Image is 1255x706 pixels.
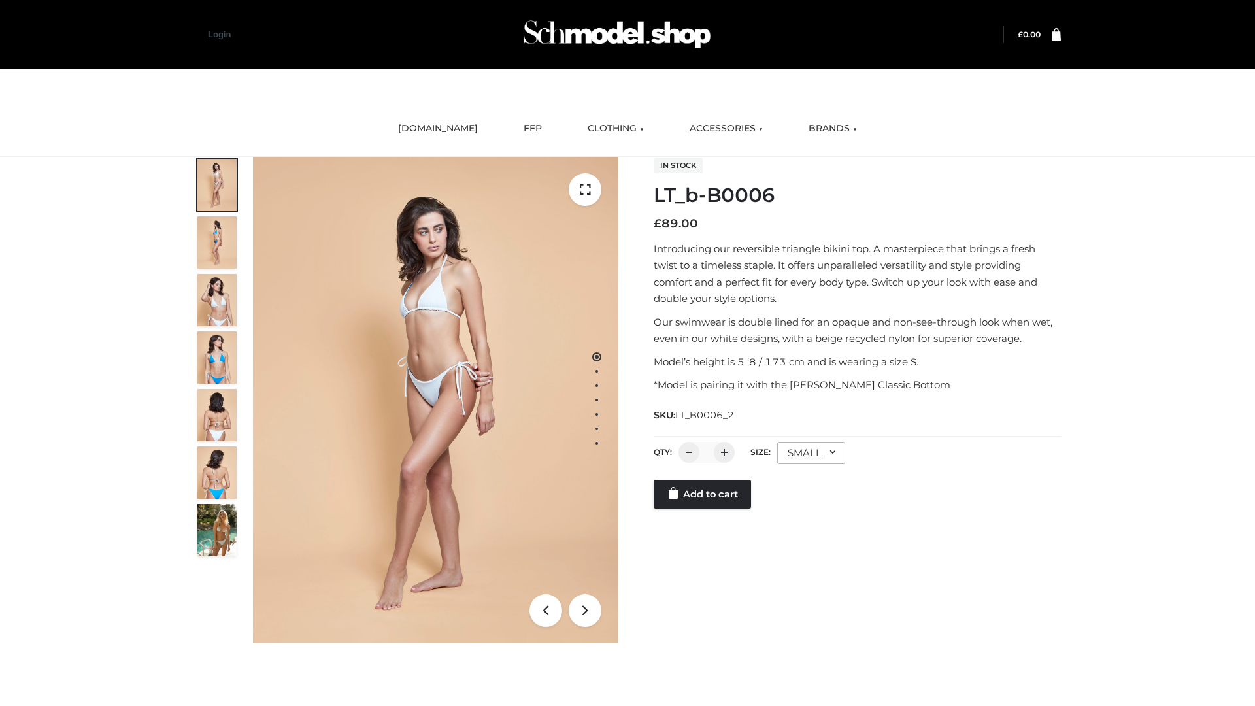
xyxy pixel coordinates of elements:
[197,159,237,211] img: ArielClassicBikiniTop_CloudNine_AzureSky_OW114ECO_1-scaled.jpg
[197,446,237,499] img: ArielClassicBikiniTop_CloudNine_AzureSky_OW114ECO_8-scaled.jpg
[1018,29,1041,39] bdi: 0.00
[750,447,771,457] label: Size:
[777,442,845,464] div: SMALL
[208,29,231,39] a: Login
[197,389,237,441] img: ArielClassicBikiniTop_CloudNine_AzureSky_OW114ECO_7-scaled.jpg
[654,407,735,423] span: SKU:
[654,354,1061,371] p: Model’s height is 5 ‘8 / 173 cm and is wearing a size S.
[197,216,237,269] img: ArielClassicBikiniTop_CloudNine_AzureSky_OW114ECO_2-scaled.jpg
[197,504,237,556] img: Arieltop_CloudNine_AzureSky2.jpg
[675,409,734,421] span: LT_B0006_2
[514,114,552,143] a: FFP
[654,377,1061,394] p: *Model is pairing it with the [PERSON_NAME] Classic Bottom
[519,8,715,60] img: Schmodel Admin 964
[654,447,672,457] label: QTY:
[654,314,1061,347] p: Our swimwear is double lined for an opaque and non-see-through look when wet, even in our white d...
[680,114,773,143] a: ACCESSORIES
[1018,29,1041,39] a: £0.00
[1018,29,1023,39] span: £
[654,216,698,231] bdi: 89.00
[799,114,867,143] a: BRANDS
[654,241,1061,307] p: Introducing our reversible triangle bikini top. A masterpiece that brings a fresh twist to a time...
[654,158,703,173] span: In stock
[578,114,654,143] a: CLOTHING
[197,331,237,384] img: ArielClassicBikiniTop_CloudNine_AzureSky_OW114ECO_4-scaled.jpg
[654,480,751,509] a: Add to cart
[388,114,488,143] a: [DOMAIN_NAME]
[197,274,237,326] img: ArielClassicBikiniTop_CloudNine_AzureSky_OW114ECO_3-scaled.jpg
[253,157,618,643] img: LT_b-B0006
[654,184,1061,207] h1: LT_b-B0006
[654,216,661,231] span: £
